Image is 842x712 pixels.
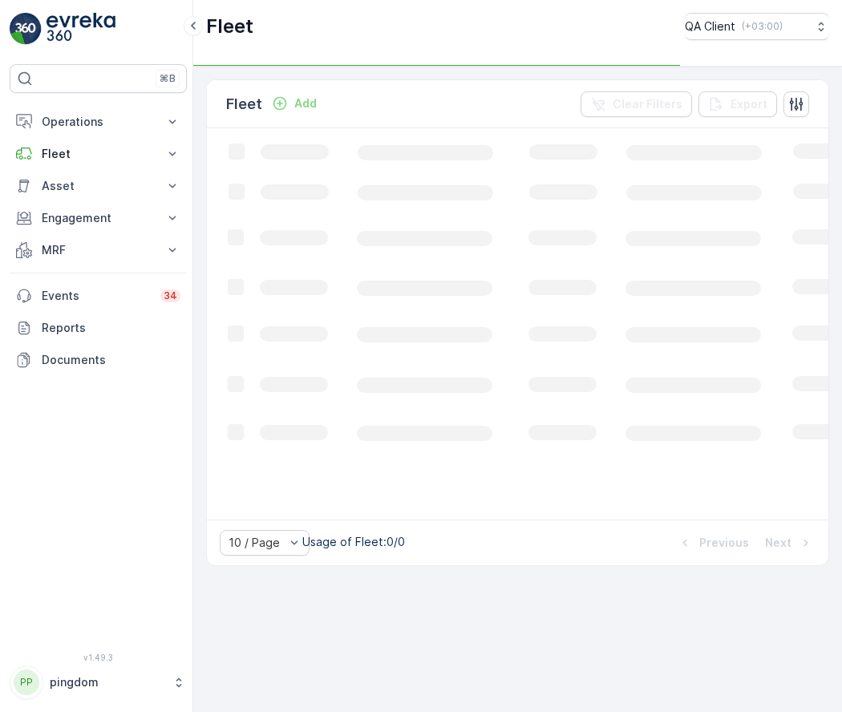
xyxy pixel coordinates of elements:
[10,312,187,344] a: Reports
[765,535,791,551] p: Next
[42,242,155,258] p: MRF
[14,670,39,695] div: PP
[10,344,187,376] a: Documents
[685,13,829,40] button: QA Client(+03:00)
[265,94,323,113] button: Add
[164,289,177,302] p: 34
[731,96,767,112] p: Export
[10,202,187,234] button: Engagement
[685,18,735,34] p: QA Client
[10,234,187,266] button: MRF
[226,93,262,115] p: Fleet
[581,91,692,117] button: Clear Filters
[294,95,317,111] p: Add
[42,288,151,304] p: Events
[42,352,180,368] p: Documents
[699,535,749,551] p: Previous
[160,72,176,85] p: ⌘B
[613,96,682,112] p: Clear Filters
[42,320,180,336] p: Reports
[42,146,155,162] p: Fleet
[10,106,187,138] button: Operations
[10,280,187,312] a: Events34
[698,91,777,117] button: Export
[42,114,155,130] p: Operations
[47,13,115,45] img: logo_light-DOdMpM7g.png
[10,138,187,170] button: Fleet
[42,210,155,226] p: Engagement
[50,674,164,690] p: pingdom
[10,653,187,662] span: v 1.49.3
[206,14,253,39] p: Fleet
[10,170,187,202] button: Asset
[763,533,816,552] button: Next
[10,665,187,699] button: PPpingdom
[42,178,155,194] p: Asset
[302,534,405,550] p: Usage of Fleet : 0/0
[675,533,751,552] button: Previous
[10,13,42,45] img: logo
[742,20,783,33] p: ( +03:00 )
